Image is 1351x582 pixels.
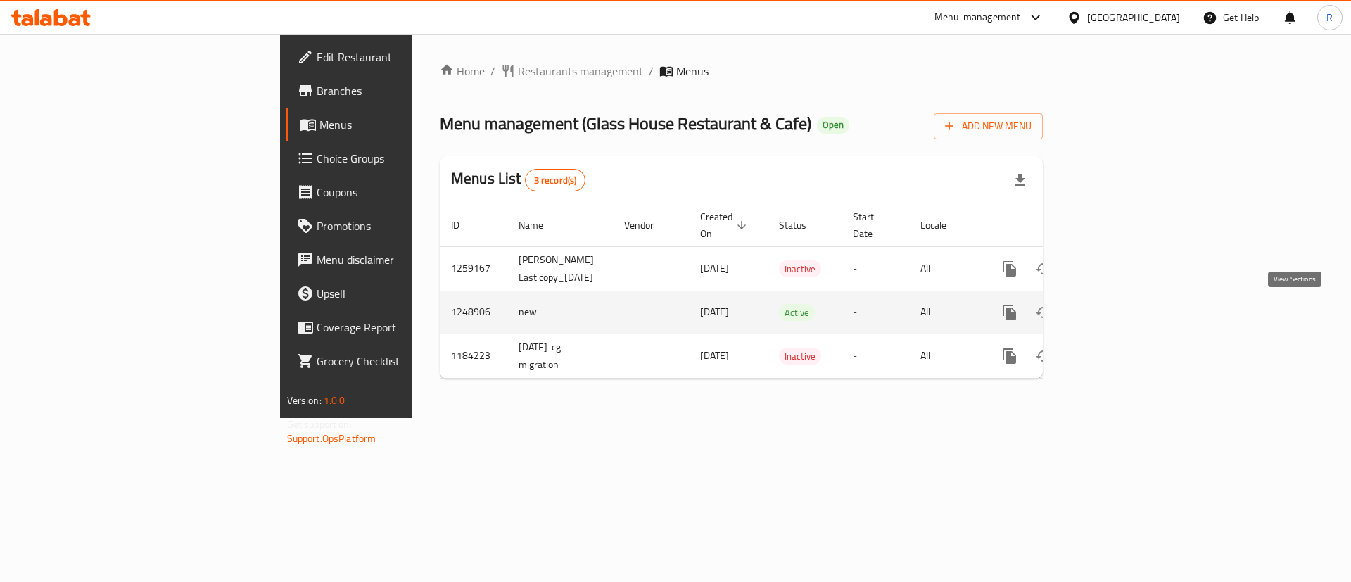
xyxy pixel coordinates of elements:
span: Menu management ( Glass House Restaurant & Cafe ) [440,108,811,139]
a: Coverage Report [286,310,506,344]
button: Change Status [1027,252,1060,286]
span: [DATE] [700,346,729,365]
a: Menus [286,108,506,141]
span: Inactive [779,261,821,277]
span: Menus [319,116,495,133]
span: Start Date [853,208,892,242]
span: Locale [920,217,965,234]
button: more [993,339,1027,373]
span: Active [779,305,815,321]
td: [DATE]-cg migration [507,334,613,378]
span: 3 record(s) [526,174,585,187]
span: Version: [287,391,322,410]
a: Restaurants management [501,63,643,80]
span: 1.0.0 [324,391,345,410]
span: Edit Restaurant [317,49,495,65]
a: Coupons [286,175,506,209]
div: Active [779,304,815,321]
td: All [909,291,982,334]
div: Menu-management [934,9,1021,26]
span: Created On [700,208,751,242]
span: [DATE] [700,303,729,321]
span: [DATE] [700,259,729,277]
span: ID [451,217,478,234]
a: Menu disclaimer [286,243,506,277]
td: [PERSON_NAME] Last copy_[DATE] [507,246,613,291]
td: new [507,291,613,334]
td: - [842,291,909,334]
span: R [1326,10,1333,25]
button: more [993,252,1027,286]
span: Coverage Report [317,319,495,336]
span: Menu disclaimer [317,251,495,268]
span: Coupons [317,184,495,201]
div: Open [817,117,849,134]
th: Actions [982,204,1139,247]
div: Inactive [779,260,821,277]
td: - [842,246,909,291]
div: [GEOGRAPHIC_DATA] [1087,10,1180,25]
nav: breadcrumb [440,63,1043,80]
span: Restaurants management [518,63,643,80]
span: Choice Groups [317,150,495,167]
a: Upsell [286,277,506,310]
a: Grocery Checklist [286,344,506,378]
span: Promotions [317,217,495,234]
span: Add New Menu [945,118,1032,135]
button: more [993,296,1027,329]
a: Choice Groups [286,141,506,175]
span: Inactive [779,348,821,365]
span: Status [779,217,825,234]
span: Name [519,217,562,234]
a: Edit Restaurant [286,40,506,74]
td: All [909,246,982,291]
table: enhanced table [440,204,1139,379]
td: All [909,334,982,378]
button: Change Status [1027,296,1060,329]
button: Add New Menu [934,113,1043,139]
span: Vendor [624,217,672,234]
span: Grocery Checklist [317,353,495,369]
a: Support.OpsPlatform [287,429,376,448]
h2: Menus List [451,168,585,191]
span: Get support on: [287,415,352,434]
button: Change Status [1027,339,1060,373]
span: Open [817,119,849,131]
span: Branches [317,82,495,99]
span: Menus [676,63,709,80]
td: - [842,334,909,378]
div: Total records count [525,169,586,191]
div: Export file [1003,163,1037,197]
a: Promotions [286,209,506,243]
li: / [649,63,654,80]
a: Branches [286,74,506,108]
span: Upsell [317,285,495,302]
